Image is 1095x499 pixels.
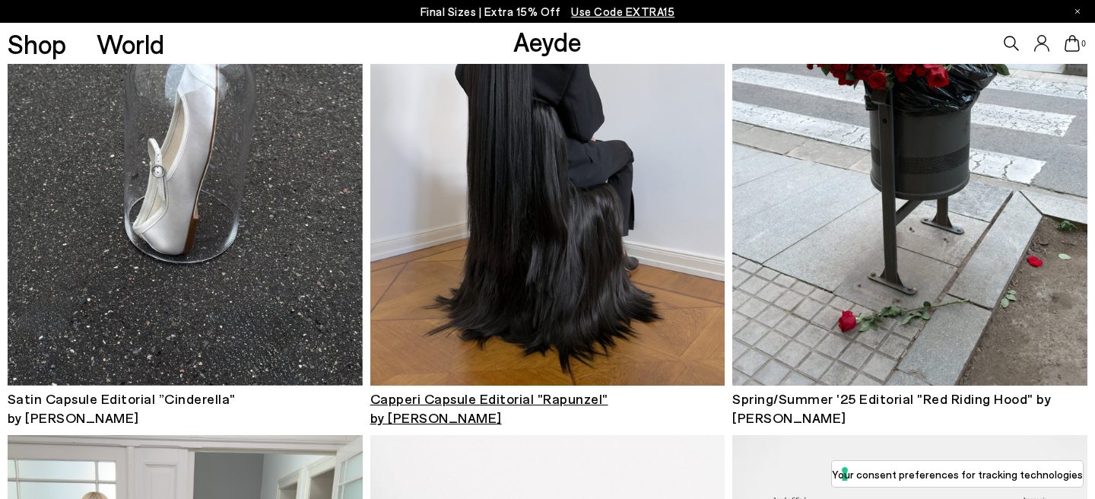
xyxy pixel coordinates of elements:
[832,461,1083,487] button: Your consent preferences for tracking technologies
[97,30,164,57] a: World
[8,390,236,426] span: Satin Capsule Editorial ”Cinderella" by [PERSON_NAME]
[370,390,608,426] span: Capperi Capsule Editorial "Rapunzel" by [PERSON_NAME]
[421,2,675,21] p: Final Sizes | Extra 15% Off
[8,30,66,57] a: Shop
[832,466,1083,482] label: Your consent preferences for tracking technologies
[513,25,582,57] a: Aeyde
[1065,35,1080,52] a: 0
[571,5,674,18] span: Navigate to /collections/ss25-final-sizes
[732,390,1051,426] span: Spring/Summer '25 Editorial "Red Riding Hood" by [PERSON_NAME]
[1080,40,1087,48] span: 0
